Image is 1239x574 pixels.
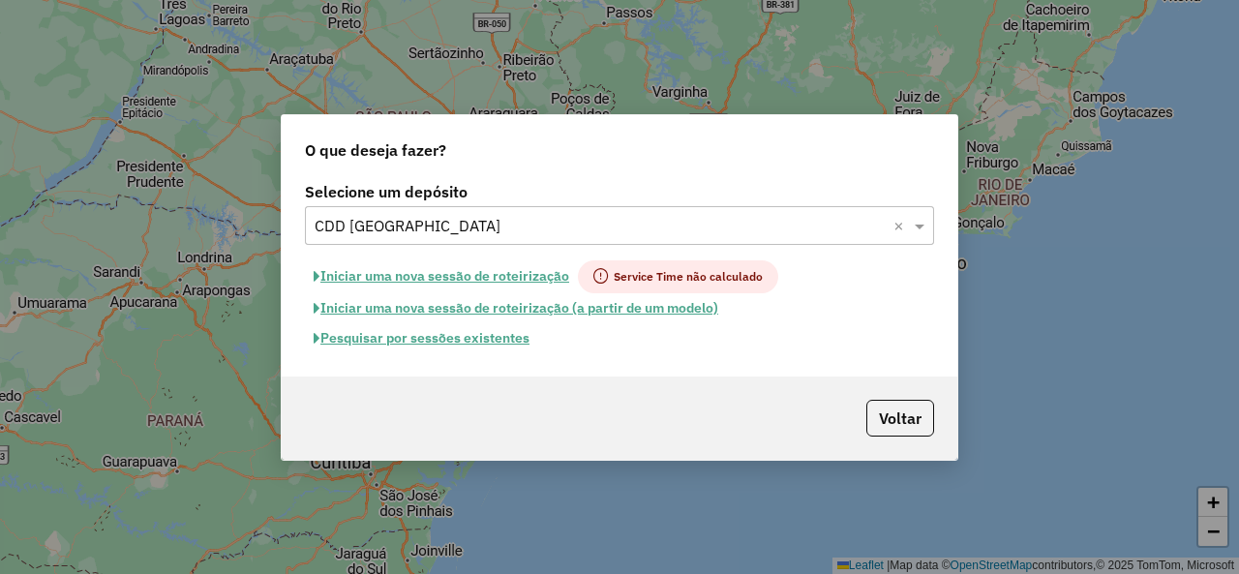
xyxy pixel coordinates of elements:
[893,214,910,237] span: Clear all
[578,260,778,293] span: Service Time não calculado
[305,180,934,203] label: Selecione um depósito
[305,293,727,323] button: Iniciar uma nova sessão de roteirização (a partir de um modelo)
[866,400,934,437] button: Voltar
[305,138,446,162] span: O que deseja fazer?
[305,323,538,353] button: Pesquisar por sessões existentes
[305,260,578,293] button: Iniciar uma nova sessão de roteirização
